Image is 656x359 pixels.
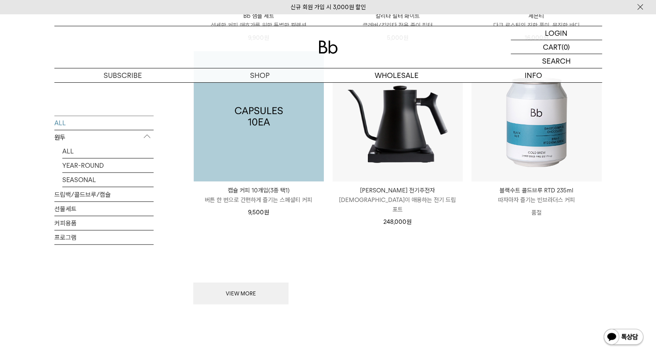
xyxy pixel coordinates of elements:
span: 원 [264,209,269,216]
p: CART [543,40,562,54]
img: 카카오톡 채널 1:1 채팅 버튼 [603,328,644,347]
a: 프로그램 [54,230,154,244]
p: INFO [465,68,602,82]
a: 캡슐 커피 10개입(3종 택1) [194,51,324,182]
a: CART (0) [511,40,602,54]
a: ALL [54,116,154,130]
a: [PERSON_NAME] 전기주전자 [DEMOGRAPHIC_DATA]이 애용하는 전기 드립 포트 [333,186,463,214]
a: SUBSCRIBE [54,68,191,82]
img: 로고 [319,41,338,54]
a: SHOP [191,68,328,82]
p: (0) [562,40,570,54]
a: ALL [62,144,154,158]
a: 선물세트 [54,202,154,215]
p: WHOLESALE [328,68,465,82]
p: 품절 [471,205,602,221]
span: 248,000 [383,218,412,225]
a: 커피용품 [54,216,154,230]
a: YEAR-ROUND [62,158,154,172]
p: 따자마자 즐기는 빈브라더스 커피 [471,195,602,205]
img: 1000000170_add2_085.jpg [194,51,324,182]
p: 블랙수트 콜드브루 RTD 235ml [471,186,602,195]
p: 버튼 한 번으로 간편하게 즐기는 스페셜티 커피 [194,195,324,205]
button: VIEW MORE [193,283,289,305]
p: [DEMOGRAPHIC_DATA]이 애용하는 전기 드립 포트 [333,195,463,214]
span: 원 [406,218,412,225]
a: 캡슐 커피 10개입(3종 택1) 버튼 한 번으로 간편하게 즐기는 스페셜티 커피 [194,186,324,205]
p: LOGIN [545,26,568,40]
a: 드립백/콜드브루/캡슐 [54,187,154,201]
a: 신규 회원 가입 시 3,000원 할인 [290,4,366,11]
p: [PERSON_NAME] 전기주전자 [333,186,463,195]
span: 9,500 [248,209,269,216]
p: SEARCH [542,54,571,68]
p: 원두 [54,130,154,144]
a: SEASONAL [62,173,154,186]
img: 펠로우 스태그 전기주전자 [333,51,463,182]
p: 캡슐 커피 10개입(3종 택1) [194,186,324,195]
img: 블랙수트 콜드브루 RTD 235ml [471,51,602,182]
a: LOGIN [511,26,602,40]
a: 블랙수트 콜드브루 RTD 235ml 따자마자 즐기는 빈브라더스 커피 [471,186,602,205]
